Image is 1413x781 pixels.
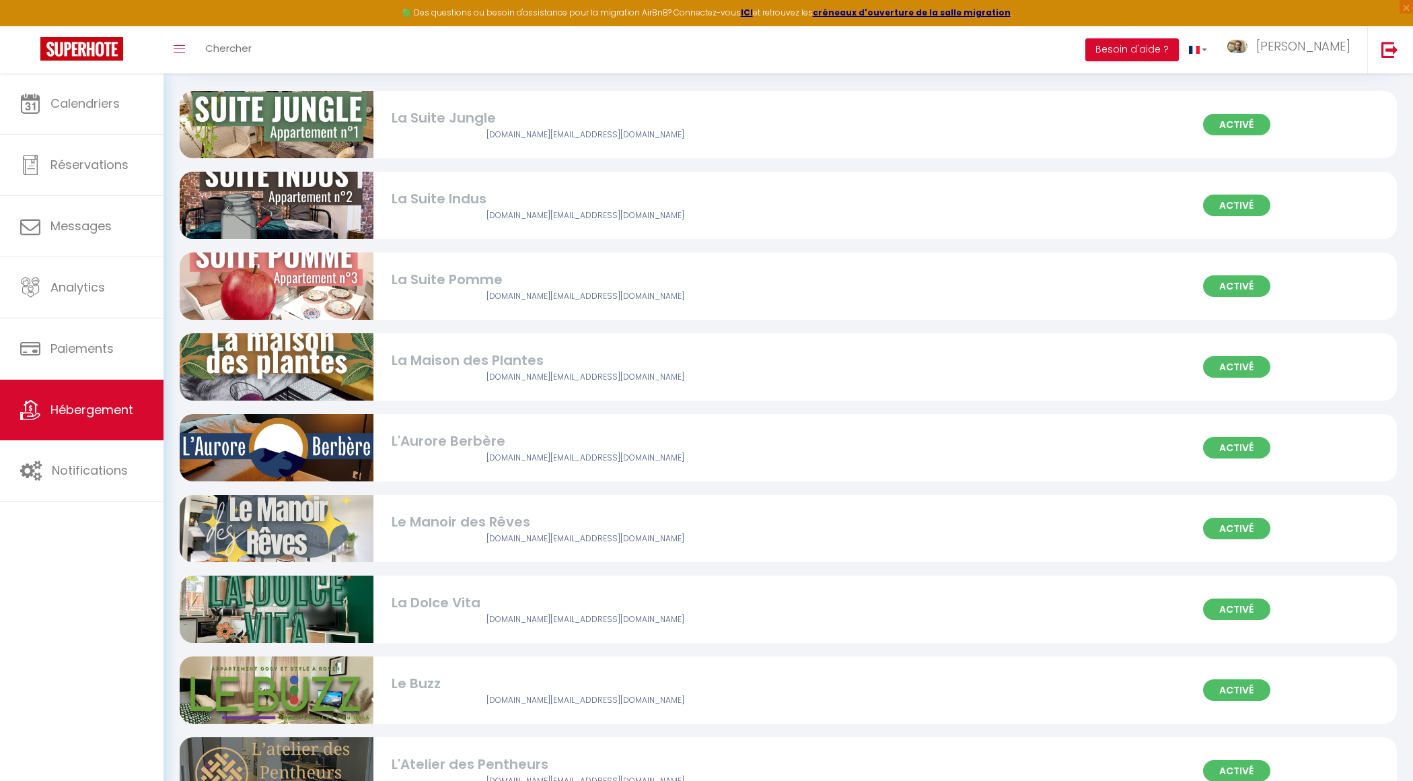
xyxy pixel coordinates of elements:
[392,129,780,141] div: Airbnb
[392,592,780,613] div: La Dolce Vita
[392,754,780,775] div: L'Atelier des Pentheurs
[392,512,780,533] div: Le Manoir des Rêves
[1203,275,1270,297] span: Activé
[741,7,753,18] a: ICI
[195,26,262,73] a: Chercher
[50,401,133,418] span: Hébergement
[1203,679,1270,701] span: Activé
[1203,437,1270,459] span: Activé
[1227,40,1247,53] img: ...
[1203,114,1270,135] span: Activé
[1203,518,1270,539] span: Activé
[50,217,112,234] span: Messages
[392,189,780,209] div: La Suite Indus
[1085,38,1179,61] button: Besoin d'aide ?
[1256,38,1350,55] span: [PERSON_NAME]
[205,41,252,55] span: Chercher
[392,533,780,545] div: Airbnb
[392,350,780,371] div: La Maison des Plantes
[392,209,780,222] div: Airbnb
[392,452,780,465] div: Airbnb
[392,108,780,129] div: La Suite Jungle
[1217,26,1367,73] a: ... [PERSON_NAME]
[1203,356,1270,378] span: Activé
[392,431,780,452] div: L'Aurore Berbère
[40,37,123,61] img: Super Booking
[1203,599,1270,620] span: Activé
[392,673,780,694] div: Le Buzz
[11,5,51,46] button: Ouvrir le widget de chat LiveChat
[50,340,114,357] span: Paiements
[392,694,780,707] div: Airbnb
[50,279,105,296] span: Analytics
[392,269,780,290] div: La Suite Pomme
[50,156,129,173] span: Réservations
[50,95,120,112] span: Calendriers
[1203,195,1270,216] span: Activé
[813,7,1011,18] a: créneaux d'ouverture de la salle migration
[392,613,780,626] div: Airbnb
[392,371,780,384] div: Airbnb
[392,290,780,303] div: Airbnb
[52,462,128,479] span: Notifications
[1381,41,1398,58] img: logout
